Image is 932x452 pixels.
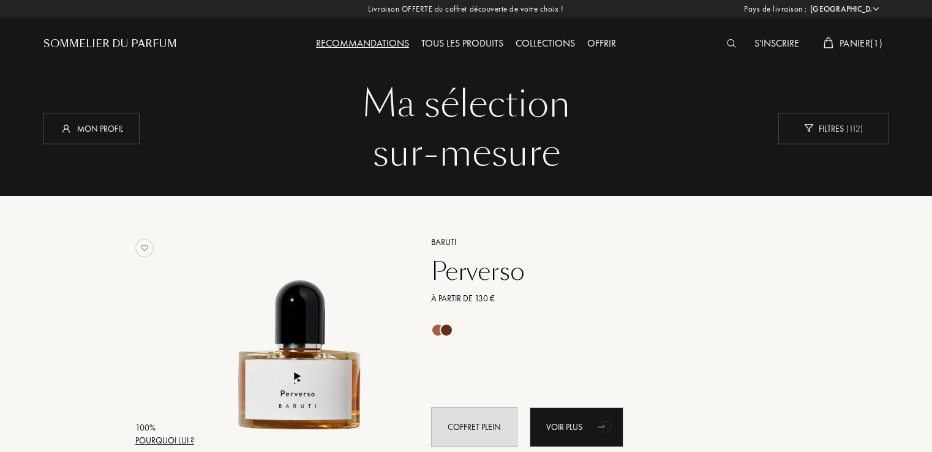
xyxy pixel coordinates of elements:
[509,36,581,52] div: Collections
[844,122,863,134] span: ( 112 )
[310,37,415,50] a: Recommandations
[53,129,879,178] div: sur-mesure
[422,257,779,286] a: Perverso
[804,124,813,132] img: new_filter_w.svg
[509,37,581,50] a: Collections
[727,39,736,48] img: search_icn_white.svg
[43,37,177,51] a: Sommelier du Parfum
[415,37,509,50] a: Tous les produits
[53,80,879,129] div: Ma sélection
[530,407,623,447] a: Voir plusanimation
[748,36,805,52] div: S'inscrire
[422,292,779,305] a: À partir de 130 €
[135,421,194,434] div: 100 %
[198,234,402,438] img: Perverso Baruti
[744,3,807,15] span: Pays de livraison :
[581,37,622,50] a: Offrir
[530,407,623,447] div: Voir plus
[581,36,622,52] div: Offrir
[60,122,72,134] img: profil_icn_w.svg
[310,36,415,52] div: Recommandations
[431,407,517,447] div: Coffret plein
[748,37,805,50] a: S'inscrire
[135,434,194,447] div: Pourquoi lui ?
[415,36,509,52] div: Tous les produits
[422,236,779,249] a: Baruti
[824,37,833,48] img: cart_white.svg
[135,239,154,257] img: no_like_p.png
[840,37,882,50] span: Panier ( 1 )
[593,414,618,439] div: animation
[778,113,889,144] div: Filtres
[43,113,140,144] div: Mon profil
